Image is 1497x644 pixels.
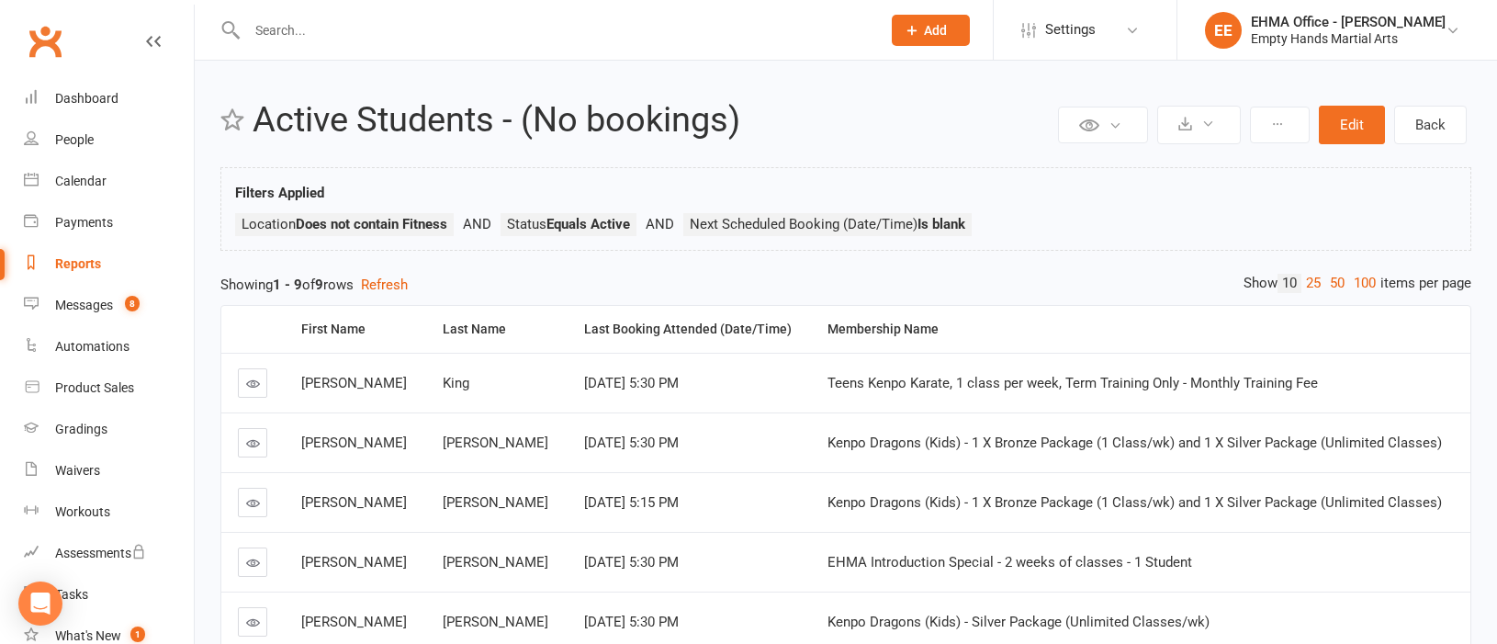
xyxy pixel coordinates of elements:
[443,435,548,451] span: [PERSON_NAME]
[827,494,1442,511] span: Kenpo Dragons (Kids) - 1 X Bronze Package (1 Class/wk) and 1 X Silver Package (Unlimited Classes)
[1319,106,1385,144] button: Edit
[18,582,62,626] div: Open Intercom Messenger
[55,132,94,147] div: People
[443,375,469,391] span: King
[584,375,679,391] span: [DATE] 5:30 PM
[1045,9,1096,51] span: Settings
[301,375,407,391] span: [PERSON_NAME]
[55,628,121,643] div: What's New
[827,614,1210,630] span: Kenpo Dragons (Kids) - Silver Package (Unlimited Classes/wk)
[827,435,1442,451] span: Kenpo Dragons (Kids) - 1 X Bronze Package (1 Class/wk) and 1 X Silver Package (Unlimited Classes)
[1244,274,1471,293] div: Show items per page
[24,533,194,574] a: Assessments
[55,339,129,354] div: Automations
[827,322,1456,336] div: Membership Name
[24,78,194,119] a: Dashboard
[1349,274,1380,293] a: 100
[507,216,630,232] span: Status
[55,504,110,519] div: Workouts
[273,277,302,293] strong: 1 - 9
[1278,274,1301,293] a: 10
[584,322,796,336] div: Last Booking Attended (Date/Time)
[24,574,194,616] a: Tasks
[242,17,868,43] input: Search...
[1301,274,1325,293] a: 25
[1325,274,1349,293] a: 50
[1251,14,1446,30] div: EHMA Office - [PERSON_NAME]
[892,15,970,46] button: Add
[55,463,100,478] div: Waivers
[1205,12,1242,49] div: EE
[301,614,407,630] span: [PERSON_NAME]
[584,554,679,571] span: [DATE] 5:30 PM
[917,216,965,232] strong: Is blank
[55,215,113,230] div: Payments
[55,174,107,188] div: Calendar
[55,298,113,312] div: Messages
[55,422,107,436] div: Gradings
[22,18,68,64] a: Clubworx
[924,23,947,38] span: Add
[130,627,145,642] span: 1
[443,322,553,336] div: Last Name
[253,101,1053,140] h2: Active Students - (No bookings)
[827,554,1192,571] span: EHMA Introduction Special - 2 weeks of classes - 1 Student
[235,185,324,201] strong: Filters Applied
[220,274,1471,296] div: Showing of rows
[24,161,194,202] a: Calendar
[443,554,548,571] span: [PERSON_NAME]
[24,243,194,285] a: Reports
[301,554,407,571] span: [PERSON_NAME]
[24,450,194,491] a: Waivers
[584,435,679,451] span: [DATE] 5:30 PM
[125,296,140,311] span: 8
[584,494,679,511] span: [DATE] 5:15 PM
[315,277,323,293] strong: 9
[24,202,194,243] a: Payments
[242,216,447,232] span: Location
[1251,30,1446,47] div: Empty Hands Martial Arts
[55,546,146,560] div: Assessments
[301,494,407,511] span: [PERSON_NAME]
[443,614,548,630] span: [PERSON_NAME]
[24,119,194,161] a: People
[827,375,1318,391] span: Teens Kenpo Karate, 1 class per week, Term Training Only - Monthly Training Fee
[55,380,134,395] div: Product Sales
[546,216,630,232] strong: Equals Active
[690,216,965,232] span: Next Scheduled Booking (Date/Time)
[361,274,408,296] button: Refresh
[1394,106,1467,144] a: Back
[55,91,118,106] div: Dashboard
[584,614,679,630] span: [DATE] 5:30 PM
[296,216,447,232] strong: Does not contain Fitness
[24,285,194,326] a: Messages 8
[301,435,407,451] span: [PERSON_NAME]
[24,409,194,450] a: Gradings
[24,491,194,533] a: Workouts
[301,322,411,336] div: First Name
[55,256,101,271] div: Reports
[24,367,194,409] a: Product Sales
[24,326,194,367] a: Automations
[55,587,88,602] div: Tasks
[443,494,548,511] span: [PERSON_NAME]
